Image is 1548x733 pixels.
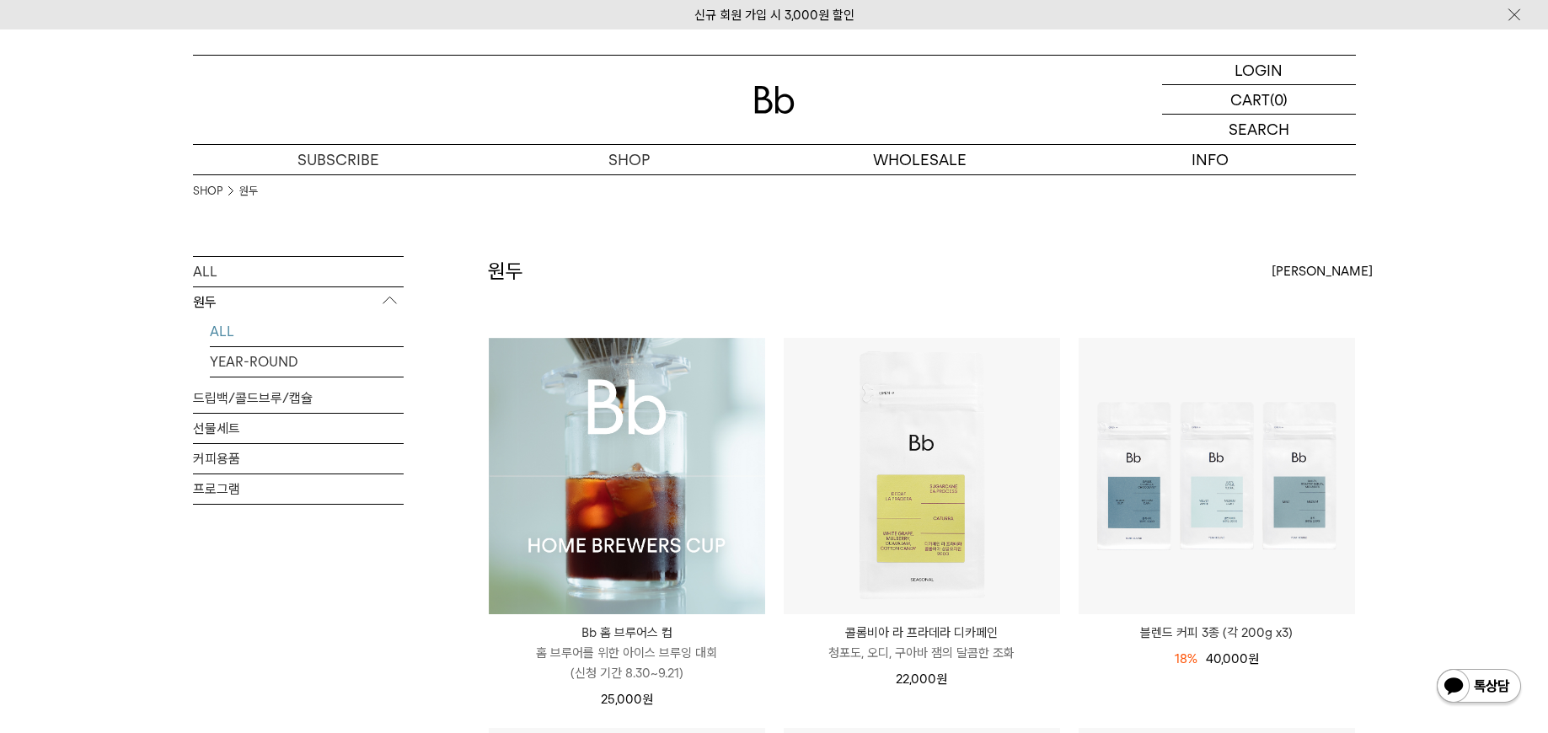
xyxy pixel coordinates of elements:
p: INFO [1065,145,1356,174]
p: LOGIN [1235,56,1283,84]
a: CART (0) [1162,85,1356,115]
a: 콜롬비아 라 프라데라 디카페인 청포도, 오디, 구아바 잼의 달콤한 조화 [784,623,1060,663]
a: Bb 홈 브루어스 컵 홈 브루어를 위한 아이스 브루잉 대회(신청 기간 8.30~9.21) [489,623,765,683]
img: 콜롬비아 라 프라데라 디카페인 [784,338,1060,614]
p: (0) [1270,85,1288,114]
p: 홈 브루어를 위한 아이스 브루잉 대회 (신청 기간 8.30~9.21) [489,643,765,683]
a: 신규 회원 가입 시 3,000원 할인 [694,8,854,23]
p: 원두 [193,287,404,318]
span: [PERSON_NAME] [1272,261,1373,281]
a: ALL [193,257,404,286]
img: 로고 [754,86,795,114]
a: ALL [210,317,404,346]
p: CART [1230,85,1270,114]
img: 블렌드 커피 3종 (각 200g x3) [1079,338,1355,614]
p: 콜롬비아 라 프라데라 디카페인 [784,623,1060,643]
a: SEASONAL [210,377,404,407]
a: YEAR-ROUND [210,347,404,377]
div: 18% [1175,649,1197,669]
a: 선물세트 [193,414,404,443]
p: 청포도, 오디, 구아바 잼의 달콤한 조화 [784,643,1060,663]
a: 블렌드 커피 3종 (각 200g x3) [1079,623,1355,643]
span: 22,000 [896,671,947,687]
p: SEARCH [1229,115,1289,144]
span: 40,000 [1206,651,1259,666]
a: LOGIN [1162,56,1356,85]
a: 프로그램 [193,474,404,504]
p: WHOLESALE [774,145,1065,174]
p: Bb 홈 브루어스 컵 [489,623,765,643]
img: 카카오톡 채널 1:1 채팅 버튼 [1435,667,1523,708]
span: 원 [936,671,947,687]
span: 원 [642,692,653,707]
span: 25,000 [601,692,653,707]
a: 드립백/콜드브루/캡슐 [193,383,404,413]
a: 원두 [239,183,258,200]
h2: 원두 [488,257,523,286]
a: SHOP [193,183,222,200]
span: 원 [1248,651,1259,666]
img: Bb 홈 브루어스 컵 [489,338,765,614]
a: SHOP [484,145,774,174]
a: 커피용품 [193,444,404,474]
a: SUBSCRIBE [193,145,484,174]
